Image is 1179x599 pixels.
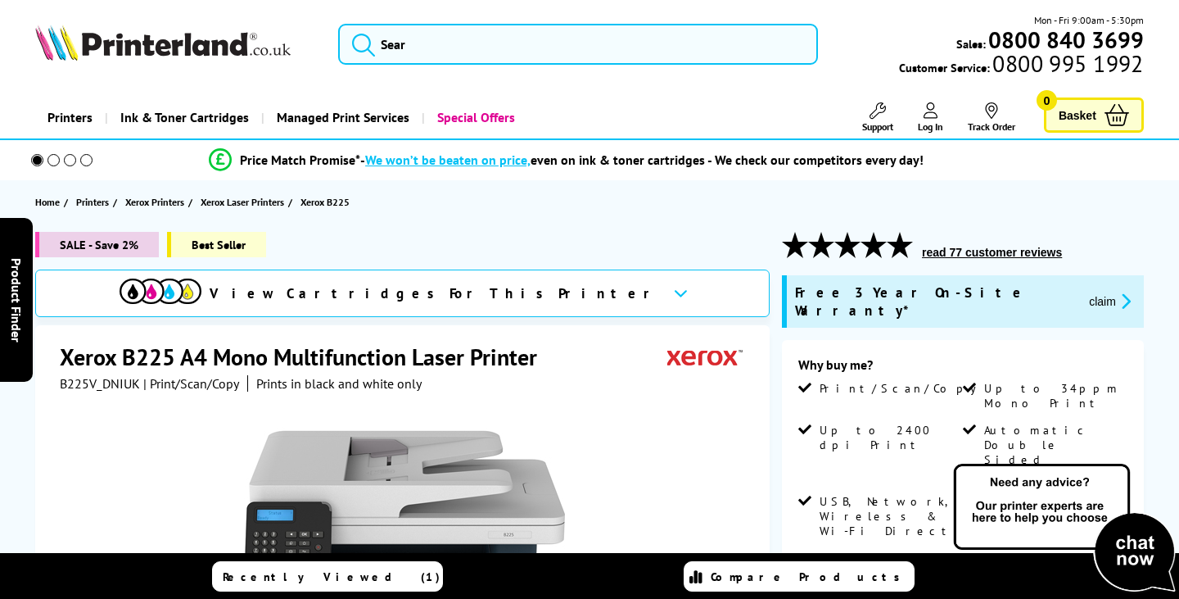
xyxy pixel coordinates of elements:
a: Home [35,193,64,211]
span: 0 [1037,90,1057,111]
a: Xerox Laser Printers [201,193,288,211]
span: We won’t be beaten on price, [365,152,531,168]
span: Xerox B225 [300,193,350,211]
span: Ink & Toner Cartridges [120,97,249,138]
a: Support [862,102,893,133]
a: 0800 840 3699 [986,32,1144,48]
img: Printerland Logo [35,25,291,61]
span: Basket [1059,104,1096,126]
span: Print/Scan/Copy [820,381,988,396]
b: 0800 840 3699 [988,25,1144,55]
a: Printers [35,97,105,138]
a: Track Order [968,102,1015,133]
i: Prints in black and white only [256,375,422,392]
a: Printers [76,193,113,211]
span: Recently Viewed (1) [223,570,440,584]
button: promo-description [1084,292,1136,311]
span: Automatic Double Sided Printing [984,423,1124,482]
span: USB, Network, Wireless & Wi-Fi Direct [820,494,960,538]
span: SALE - Save 2% [35,232,159,257]
span: Free 3 Year On-Site Warranty* [795,284,1076,320]
a: Compare Products [684,561,915,592]
span: Log In [918,120,943,133]
img: View Cartridges [120,279,201,304]
span: Best Seller [167,232,266,257]
span: Support [862,120,893,133]
span: Customer Service: [899,56,1143,75]
span: Xerox Laser Printers [201,193,284,211]
span: Up to 34ppm Mono Print [984,381,1124,411]
a: Recently Viewed (1) [212,561,443,592]
span: Compare Products [711,570,909,584]
span: Xerox Printers [125,193,184,211]
a: Special Offers [422,97,527,138]
li: modal_Promise [8,146,1124,175]
span: B225V_DNIUK [60,375,140,392]
a: Ink & Toner Cartridges [105,97,261,138]
span: Sales: [956,36,986,52]
span: 0800 995 1992 [990,56,1143,71]
a: Managed Print Services [261,97,422,138]
span: Home [35,193,60,211]
a: Log In [918,102,943,133]
a: Basket 0 [1044,98,1144,133]
div: - even on ink & toner cartridges - We check our competitors every day! [360,152,924,168]
span: Product Finder [8,257,25,342]
div: Why buy me? [798,356,1127,381]
span: Price Match Promise* [240,152,360,168]
span: Printers [76,193,109,211]
a: Xerox B225 [300,193,354,211]
img: Open Live Chat window [950,461,1179,596]
button: read 77 customer reviews [917,245,1067,260]
h1: Xerox B225 A4 Mono Multifunction Laser Printer [60,342,553,372]
img: Xerox [667,342,743,372]
input: Sear [338,24,817,65]
a: Xerox Printers [125,193,188,211]
span: View Cartridges For This Printer [210,284,660,302]
span: Up to 2400 dpi Print [820,423,960,452]
span: | Print/Scan/Copy [143,375,239,392]
span: Mon - Fri 9:00am - 5:30pm [1034,12,1144,28]
a: Printerland Logo [35,25,318,64]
